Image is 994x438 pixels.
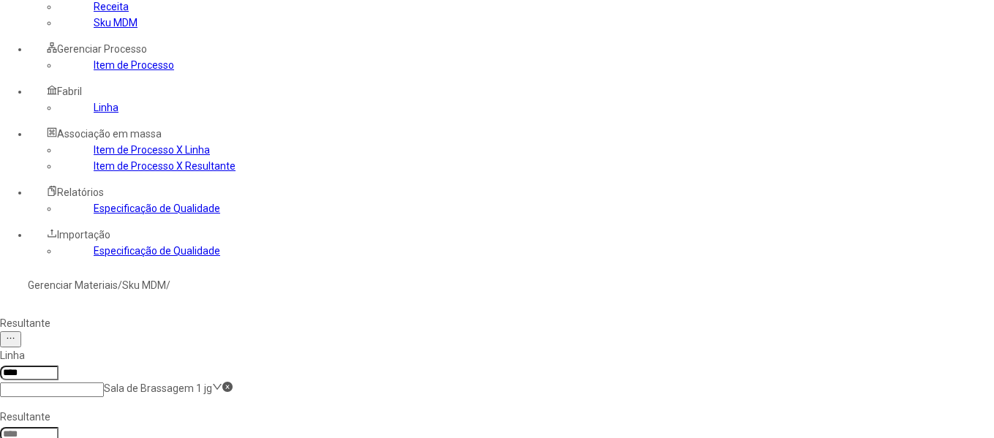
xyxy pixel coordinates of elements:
a: Gerenciar Materiais [28,279,118,291]
a: Especificação de Qualidade [94,203,220,214]
a: Item de Processo X Linha [94,144,210,156]
span: Associação em massa [57,128,162,140]
a: Especificação de Qualidade [94,245,220,257]
nz-select-item: Sala de Brassagem 1 jg [104,382,212,394]
a: Receita [94,1,129,12]
nz-breadcrumb-separator: / [166,279,170,291]
span: Fabril [57,86,82,97]
span: Importação [57,229,110,241]
nz-breadcrumb-separator: / [118,279,122,291]
span: Gerenciar Processo [57,43,147,55]
a: Item de Processo [94,59,174,71]
a: Sku MDM [94,17,138,29]
a: Linha [94,102,118,113]
a: Item de Processo X Resultante [94,160,236,172]
a: Sku MDM [122,279,166,291]
span: Relatórios [57,186,104,198]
